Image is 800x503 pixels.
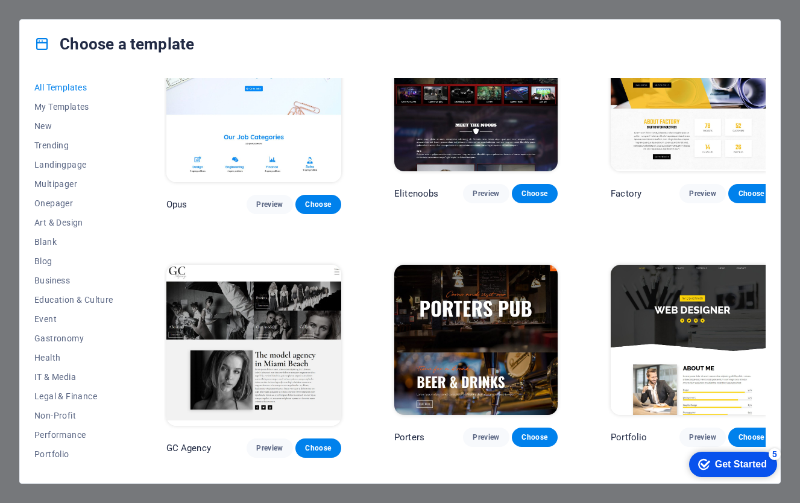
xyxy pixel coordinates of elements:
img: Elitenoobs [394,21,558,171]
span: New [34,121,113,131]
button: Choose [728,428,774,447]
span: Preview [689,432,716,442]
button: Trending [34,136,113,155]
button: IT & Media [34,367,113,387]
button: New [34,116,113,136]
span: Business [34,276,113,285]
span: Gastronomy [34,334,113,343]
button: Blog [34,251,113,271]
span: Preview [689,189,716,198]
p: GC Agency [166,442,211,454]
button: Onepager [34,194,113,213]
img: Porters [394,265,558,416]
img: Portfolio [611,265,774,416]
span: Performance [34,430,113,440]
span: Multipager [34,179,113,189]
button: Event [34,309,113,329]
span: Blog [34,256,113,266]
img: Factory [611,21,774,171]
button: Performance [34,425,113,444]
span: Preview [256,443,283,453]
img: Opus [166,21,341,182]
button: Multipager [34,174,113,194]
span: Portfolio [34,449,113,459]
span: Choose [521,432,548,442]
button: Gastronomy [34,329,113,348]
p: Portfolio [611,431,647,443]
button: Education & Culture [34,290,113,309]
span: Choose [521,189,548,198]
button: Preview [463,184,509,203]
button: Health [34,348,113,367]
button: Services [34,464,113,483]
span: Trending [34,141,113,150]
span: Choose [305,443,332,453]
div: 5 [89,2,101,14]
button: Blank [34,232,113,251]
button: Art & Design [34,213,113,232]
span: My Templates [34,102,113,112]
button: My Templates [34,97,113,116]
span: Choose [305,200,332,209]
span: Landingpage [34,160,113,169]
button: All Templates [34,78,113,97]
img: GC Agency [166,265,341,426]
span: Preview [473,432,499,442]
span: Health [34,353,113,362]
span: Blank [34,237,113,247]
button: Choose [512,428,558,447]
button: Preview [679,428,725,447]
button: Preview [247,195,292,214]
button: Legal & Finance [34,387,113,406]
span: Art & Design [34,218,113,227]
button: Portfolio [34,444,113,464]
button: Preview [463,428,509,447]
span: All Templates [34,83,113,92]
span: Preview [256,200,283,209]
button: Choose [728,184,774,203]
span: Legal & Finance [34,391,113,401]
button: Preview [247,438,292,458]
p: Opus [166,198,187,210]
button: Preview [679,184,725,203]
button: Choose [295,195,341,214]
span: Choose [738,189,764,198]
span: Preview [473,189,499,198]
span: Education & Culture [34,295,113,305]
button: Non-Profit [34,406,113,425]
button: Landingpage [34,155,113,174]
p: Factory [611,188,641,200]
button: Choose [512,184,558,203]
span: Choose [738,432,764,442]
button: Business [34,271,113,290]
button: Choose [295,438,341,458]
span: Event [34,314,113,324]
div: Get Started 5 items remaining, 0% complete [10,6,98,31]
span: Non-Profit [34,411,113,420]
h4: Choose a template [34,34,194,54]
div: Get Started [36,13,87,24]
p: Elitenoobs [394,188,438,200]
p: Porters [394,431,424,443]
span: IT & Media [34,372,113,382]
span: Onepager [34,198,113,208]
